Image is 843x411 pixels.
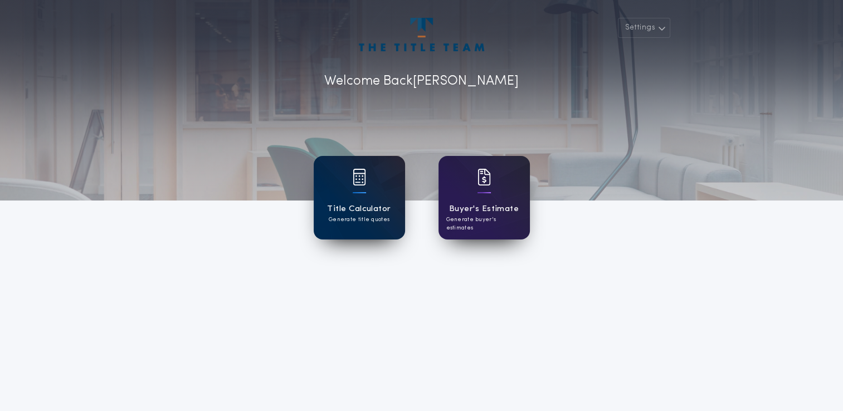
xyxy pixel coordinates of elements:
p: Welcome Back [PERSON_NAME] [324,71,519,91]
h1: Title Calculator [327,203,391,216]
button: Settings [618,18,670,38]
a: card iconTitle CalculatorGenerate title quotes [314,156,405,239]
img: card icon [477,169,491,185]
p: Generate title quotes [329,216,389,224]
a: card iconBuyer's EstimateGenerate buyer's estimates [438,156,530,239]
img: account-logo [359,18,484,51]
p: Generate buyer's estimates [446,216,522,232]
img: card icon [353,169,366,185]
h1: Buyer's Estimate [449,203,519,216]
